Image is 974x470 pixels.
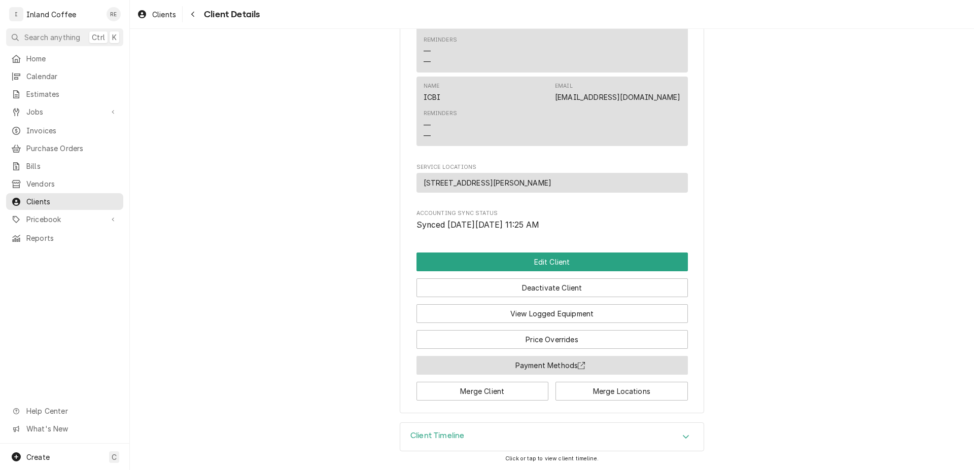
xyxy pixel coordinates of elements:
span: Jobs [26,106,103,117]
span: [STREET_ADDRESS][PERSON_NAME] [424,177,552,188]
div: Email [555,82,680,102]
a: Calendar [6,68,123,85]
a: Go to What's New [6,420,123,437]
div: — [424,130,431,141]
span: Click or tap to view client timeline. [505,455,599,462]
span: C [112,452,117,462]
div: Button Group Row [416,297,688,323]
div: Service Locations List [416,173,688,197]
div: Accounting Sync Status [416,209,688,231]
div: Reminders [424,110,457,140]
a: Reports [6,230,123,246]
div: Client Timeline [400,422,704,452]
span: Ctrl [92,32,105,43]
span: Synced [DATE][DATE] 11:25 AM [416,220,539,230]
a: Vendors [6,175,123,192]
div: Reminders [424,36,457,67]
span: Vendors [26,178,118,189]
button: Navigate back [185,6,201,22]
span: Create [26,453,50,461]
a: Bills [6,158,123,174]
a: Clients [133,6,180,23]
span: Service Locations [416,163,688,171]
span: Clients [26,196,118,207]
span: K [112,32,117,43]
div: Service Location [416,173,688,193]
span: Accounting Sync Status [416,219,688,231]
a: Go to Help Center [6,403,123,419]
div: I [9,7,23,21]
span: Client Details [201,8,260,21]
span: Search anything [24,32,80,43]
a: Estimates [6,86,123,102]
div: Name [424,82,440,90]
button: Edit Client [416,252,688,271]
a: Invoices [6,122,123,139]
div: Accordion Header [400,423,704,451]
button: Payment Methods [416,356,688,375]
span: Clients [152,9,176,20]
div: RE [107,7,121,21]
div: ICBI [424,92,441,102]
span: Estimates [26,89,118,99]
div: Email [555,82,573,90]
div: Reminders [424,36,457,44]
button: Price Overrides [416,330,688,349]
a: Purchase Orders [6,140,123,157]
div: Name [424,82,441,102]
span: Pricebook [26,214,103,225]
div: Inland Coffee [26,9,76,20]
div: — [424,56,431,67]
div: Reminders [424,110,457,118]
span: What's New [26,423,117,434]
button: Merge Client [416,382,549,401]
div: Button Group Row [416,349,688,375]
span: Purchase Orders [26,143,118,154]
span: Accounting Sync Status [416,209,688,218]
button: View Logged Equipment [416,304,688,323]
div: Contact [416,3,688,73]
a: Go to Pricebook [6,211,123,228]
span: Bills [26,161,118,171]
span: Calendar [26,71,118,82]
a: Clients [6,193,123,210]
a: [EMAIL_ADDRESS][DOMAIN_NAME] [555,93,680,101]
span: Help Center [26,406,117,416]
a: Home [6,50,123,67]
div: Ruth Easley's Avatar [107,7,121,21]
div: — [424,120,431,130]
div: Contact [416,77,688,146]
button: Deactivate Client [416,278,688,297]
div: Button Group Row [416,271,688,297]
h3: Client Timeline [410,431,464,441]
span: Reports [26,233,118,243]
div: Button Group [416,252,688,401]
div: — [424,46,431,56]
div: Button Group Row [416,252,688,271]
div: Button Group Row [416,375,688,401]
div: Service Locations [416,163,688,197]
button: Search anythingCtrlK [6,28,123,46]
button: Merge Locations [555,382,688,401]
a: Go to Jobs [6,103,123,120]
button: Accordion Details Expand Trigger [400,423,704,451]
div: Button Group Row [416,323,688,349]
span: Home [26,53,118,64]
span: Invoices [26,125,118,136]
